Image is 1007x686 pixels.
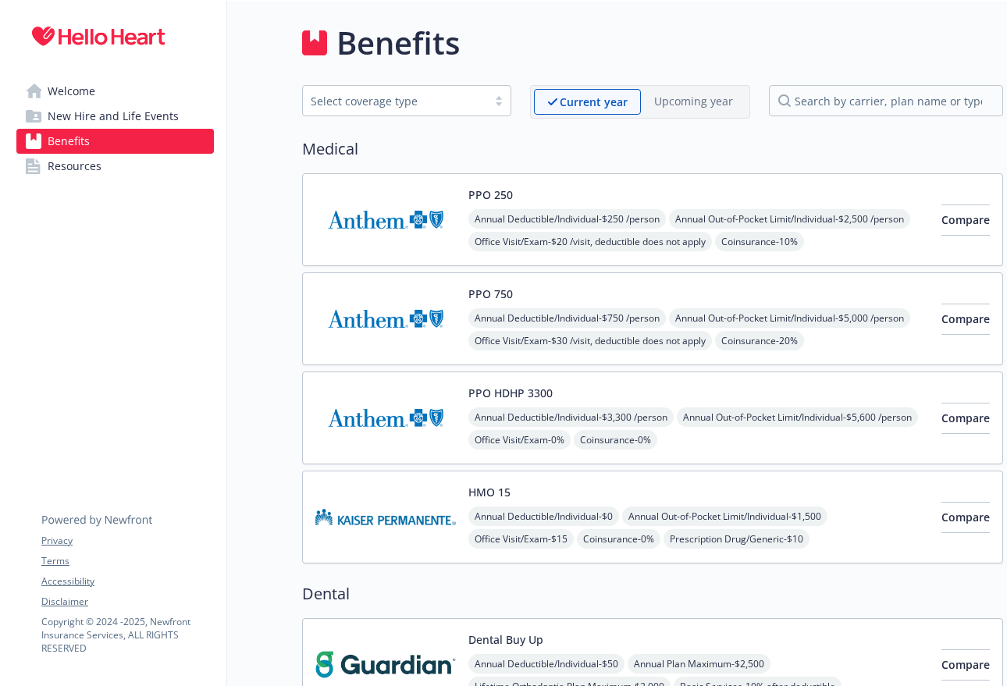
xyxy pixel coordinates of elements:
button: Compare [941,649,990,681]
span: Annual Out-of-Pocket Limit/Individual - $5,000 /person [669,308,910,328]
span: Annual Deductible/Individual - $3,300 /person [468,407,674,427]
a: Benefits [16,129,214,154]
a: Terms [41,554,213,568]
span: Compare [941,657,990,672]
a: Resources [16,154,214,179]
img: Anthem Blue Cross carrier logo [315,286,456,352]
button: Compare [941,204,990,236]
a: Accessibility [41,574,213,588]
input: search by carrier, plan name or type [769,85,1003,116]
span: Welcome [48,79,95,104]
span: Office Visit/Exam - $30 /visit, deductible does not apply [468,331,712,350]
span: Compare [941,212,990,227]
span: New Hire and Life Events [48,104,179,129]
span: Annual Deductible/Individual - $750 /person [468,308,666,328]
span: Coinsurance - 10% [715,232,804,251]
span: Annual Deductible/Individual - $250 /person [468,209,666,229]
span: Office Visit/Exam - 0% [468,430,571,450]
span: Office Visit/Exam - $15 [468,529,574,549]
a: Disclaimer [41,595,213,609]
span: Compare [941,311,990,326]
span: Resources [48,154,101,179]
p: Current year [560,94,628,110]
a: New Hire and Life Events [16,104,214,129]
h2: Medical [302,137,1003,161]
span: Coinsurance - 0% [577,529,660,549]
span: Annual Deductible/Individual - $0 [468,507,619,526]
span: Benefits [48,129,90,154]
span: Annual Out-of-Pocket Limit/Individual - $2,500 /person [669,209,910,229]
button: Compare [941,304,990,335]
button: PPO HDHP 3300 [468,385,553,401]
button: Compare [941,403,990,434]
span: Compare [941,510,990,524]
button: HMO 15 [468,484,511,500]
button: PPO 750 [468,286,513,302]
img: Anthem Blue Cross carrier logo [315,187,456,253]
span: Annual Out-of-Pocket Limit/Individual - $1,500 [622,507,827,526]
h2: Dental [302,582,1003,606]
p: Upcoming year [654,93,733,109]
span: Prescription Drug/Generic - $10 [664,529,810,549]
img: Anthem Blue Cross carrier logo [315,385,456,451]
div: Select coverage type [311,93,479,109]
button: Dental Buy Up [468,631,543,648]
h1: Benefits [336,20,460,66]
span: Office Visit/Exam - $20 /visit, deductible does not apply [468,232,712,251]
a: Privacy [41,534,213,548]
button: PPO 250 [468,187,513,203]
span: Coinsurance - 0% [574,430,657,450]
span: Upcoming year [641,89,746,115]
button: Compare [941,502,990,533]
img: Kaiser Permanente Insurance Company carrier logo [315,484,456,550]
span: Annual Plan Maximum - $2,500 [628,654,770,674]
span: Coinsurance - 20% [715,331,804,350]
span: Annual Out-of-Pocket Limit/Individual - $5,600 /person [677,407,918,427]
span: Compare [941,411,990,425]
span: Annual Deductible/Individual - $50 [468,654,624,674]
a: Welcome [16,79,214,104]
p: Copyright © 2024 - 2025 , Newfront Insurance Services, ALL RIGHTS RESERVED [41,615,213,655]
